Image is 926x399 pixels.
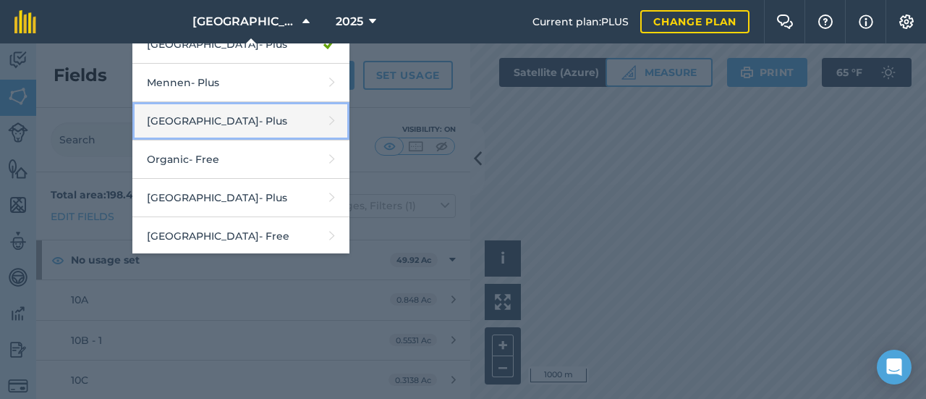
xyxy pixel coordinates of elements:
[877,350,912,385] div: Open Intercom Messenger
[14,10,36,33] img: fieldmargin Logo
[132,217,349,256] a: [GEOGRAPHIC_DATA]- Free
[132,179,349,217] a: [GEOGRAPHIC_DATA]- Plus
[132,25,349,64] a: [GEOGRAPHIC_DATA]- Plus
[859,13,873,30] img: svg+xml;base64,PHN2ZyB4bWxucz0iaHR0cDovL3d3dy53My5vcmcvMjAwMC9zdmciIHdpZHRoPSIxNyIgaGVpZ2h0PSIxNy...
[336,13,363,30] span: 2025
[532,14,629,30] span: Current plan : PLUS
[192,13,297,30] span: [GEOGRAPHIC_DATA]
[132,102,349,140] a: [GEOGRAPHIC_DATA]- Plus
[776,14,794,29] img: Two speech bubbles overlapping with the left bubble in the forefront
[132,64,349,102] a: Mennen- Plus
[132,140,349,179] a: Organic- Free
[817,14,834,29] img: A question mark icon
[898,14,915,29] img: A cog icon
[640,10,749,33] a: Change plan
